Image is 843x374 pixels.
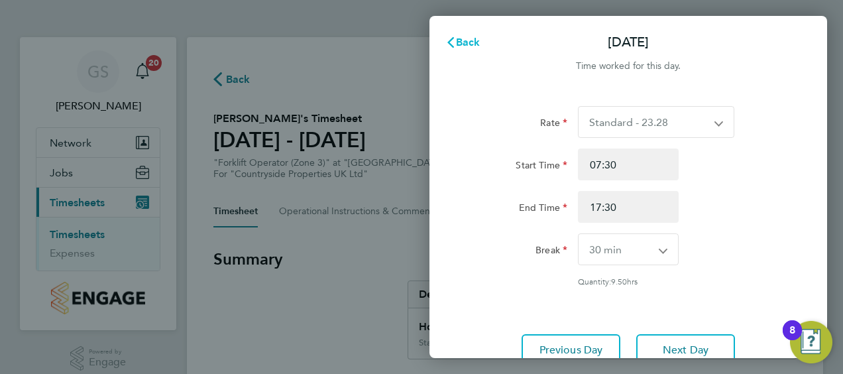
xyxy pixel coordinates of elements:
[432,29,494,56] button: Back
[519,202,567,218] label: End Time
[429,58,827,74] div: Time worked for this day.
[578,149,679,180] input: E.g. 08:00
[535,244,567,260] label: Break
[522,334,620,366] button: Previous Day
[578,276,734,286] div: Quantity: hrs
[636,334,735,366] button: Next Day
[663,343,708,357] span: Next Day
[456,36,480,48] span: Back
[608,33,649,52] p: [DATE]
[539,343,603,357] span: Previous Day
[790,321,832,363] button: Open Resource Center, 8 new notifications
[540,117,567,133] label: Rate
[578,191,679,223] input: E.g. 18:00
[789,330,795,347] div: 8
[611,276,627,286] span: 9.50
[516,159,567,175] label: Start Time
